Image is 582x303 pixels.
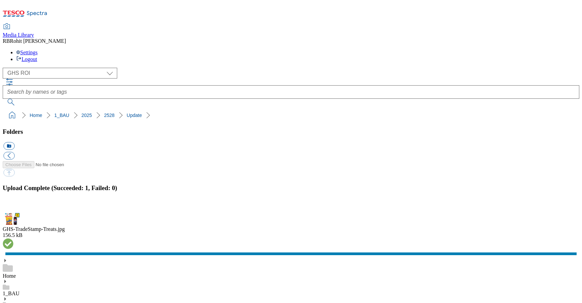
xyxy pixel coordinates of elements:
span: Media Library [3,32,34,38]
img: preview [3,213,23,225]
span: Rohit [PERSON_NAME] [10,38,66,44]
a: 2025 [82,113,92,118]
a: 1_BAU [54,113,69,118]
div: GHS-TradeStamp-Treats.jpg [3,226,579,232]
a: Update [127,113,142,118]
nav: breadcrumb [3,109,579,122]
a: Media Library [3,24,34,38]
a: Home [3,273,16,279]
div: 156.5 kB [3,232,579,238]
a: Settings [16,50,38,55]
a: Home [30,113,42,118]
a: 1_BAU [3,291,20,296]
a: home [7,110,18,121]
a: 2528 [104,113,115,118]
input: Search by names or tags [3,85,579,99]
h3: Folders [3,128,579,135]
h3: Upload Complete (Succeeded: 1, Failed: 0) [3,184,579,192]
a: Logout [16,56,37,62]
span: RB [3,38,10,44]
